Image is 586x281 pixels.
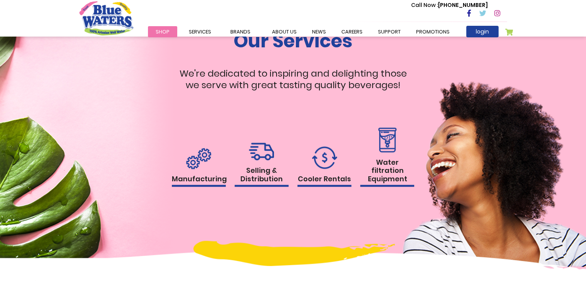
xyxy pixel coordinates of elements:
[156,28,170,35] span: Shop
[297,146,351,187] a: Cooler Rentals
[230,28,250,35] span: Brands
[360,158,414,187] h1: Water filtration Equipment
[411,1,488,9] p: [PHONE_NUMBER]
[235,142,289,187] a: Selling & Distribution
[334,26,370,37] a: careers
[249,142,274,161] img: rental
[186,148,211,169] img: rental
[189,28,211,35] span: Services
[370,26,408,37] a: support
[172,148,226,187] a: Manufacturing
[172,175,226,187] h1: Manufacturing
[79,1,133,35] a: store logo
[411,1,438,9] span: Call Now :
[172,68,415,91] p: We're dedicated to inspiring and delighting those we serve with great tasting quality beverages!
[408,26,457,37] a: Promotions
[264,26,304,37] a: about us
[304,26,334,37] a: News
[360,127,414,187] a: Water filtration Equipment
[235,166,289,187] h1: Selling & Distribution
[297,175,351,187] h1: Cooler Rentals
[312,146,337,169] img: rental
[376,127,398,152] img: rental
[172,30,415,52] h1: Our Services
[466,26,499,37] a: login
